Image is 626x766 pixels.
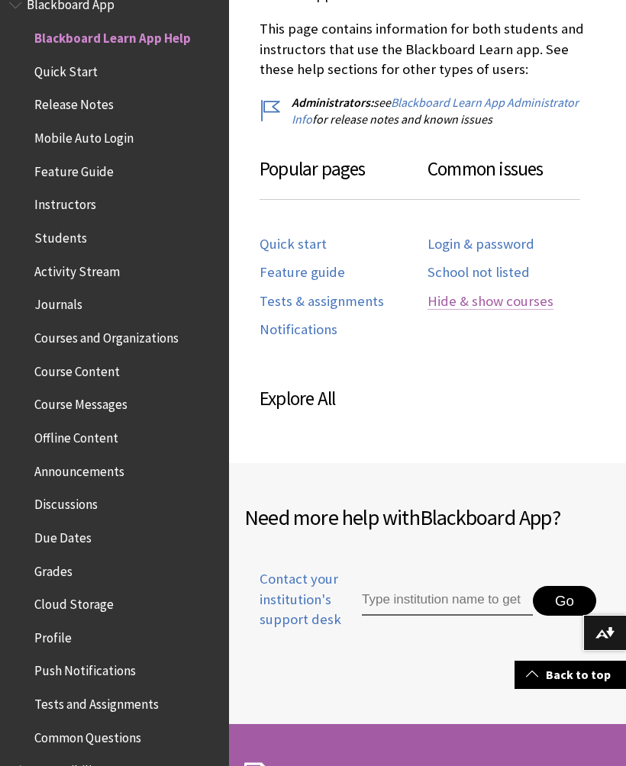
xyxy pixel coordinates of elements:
h2: Need more help with ? [244,501,611,533]
button: Go [533,586,596,616]
h3: Common issues [428,155,580,200]
span: Contact your institution's support desk [244,569,360,629]
span: Due Dates [34,525,92,546]
a: School not listed [428,264,530,282]
a: Hide & show courses [428,293,553,311]
span: Course Messages [34,392,127,413]
a: Contact your institution's support desk [244,569,360,648]
span: Profile [34,625,72,645]
span: Release Notes [34,92,114,113]
p: This page contains information for both students and instructors that use the Blackboard Learn ap... [260,19,595,79]
span: Blackboard App [420,504,552,531]
a: Notifications [260,321,337,339]
span: Administrators: [292,95,373,110]
a: Login & password [428,236,534,253]
span: Course Content [34,359,120,379]
a: Back to top [515,661,626,689]
h3: Popular pages [260,155,428,200]
span: Common Questions [34,725,141,745]
span: Announcements [34,459,124,479]
span: Courses and Organizations [34,325,179,346]
a: Feature guide [260,264,345,282]
span: Quick Start [34,59,98,79]
span: Instructors [34,192,96,213]
p: see for release notes and known issues [260,94,595,128]
a: Tests & assignments [260,293,384,311]
span: Push Notifications [34,658,136,679]
a: Blackboard Learn App Administrator Info [292,95,579,127]
span: Grades [34,558,73,579]
a: Quick start [260,236,327,253]
span: Tests and Assignments [34,691,159,712]
span: Students [34,225,87,246]
span: Feature Guide [34,159,114,179]
span: Activity Stream [34,259,120,279]
span: Cloud Storage [34,591,114,612]
h3: Explore All [260,385,595,414]
span: Mobile Auto Login [34,125,134,146]
span: Offline Content [34,425,118,446]
span: Discussions [34,491,98,512]
span: Journals [34,292,82,313]
input: Type institution name to get support [362,586,533,616]
span: Blackboard Learn App Help [34,25,191,46]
